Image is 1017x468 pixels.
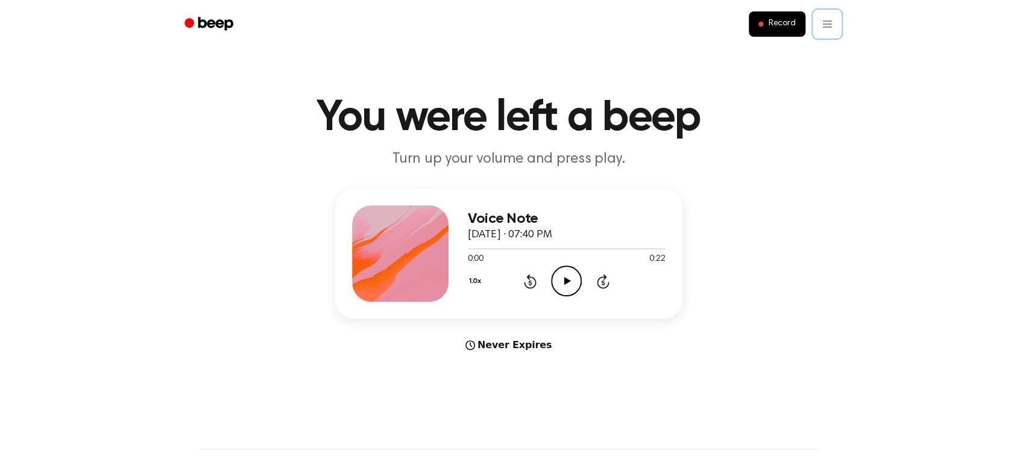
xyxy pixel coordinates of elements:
button: 1.0x [468,271,486,292]
a: Beep [176,13,244,36]
span: [DATE] · 07:40 PM [468,229,552,240]
button: Record [749,11,805,37]
span: 0:00 [468,253,483,266]
div: Never Expires [335,338,682,352]
p: Turn up your volume and press play. [277,149,740,169]
span: Record [768,19,795,30]
h3: Voice Note [468,211,666,227]
h1: You were left a beep [200,96,817,140]
button: Open menu [813,10,842,39]
span: 0:22 [649,253,665,266]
